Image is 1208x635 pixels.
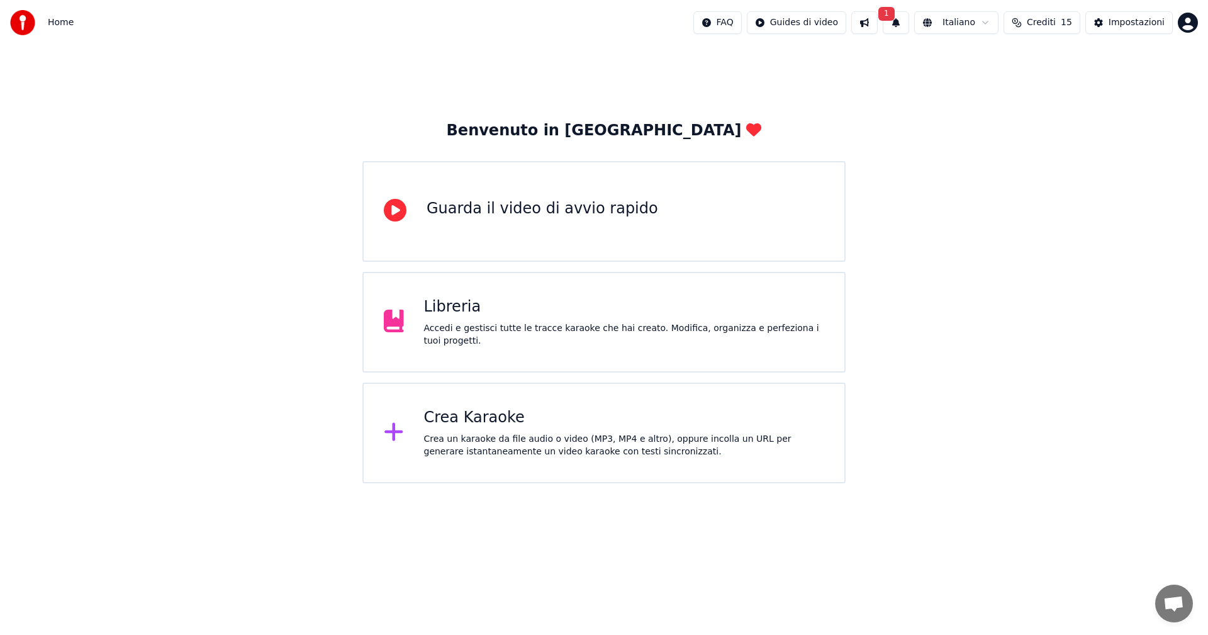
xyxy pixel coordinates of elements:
[447,121,762,141] div: Benvenuto in [GEOGRAPHIC_DATA]
[424,433,825,458] div: Crea un karaoke da file audio o video (MP3, MP4 e altro), oppure incolla un URL per generare ista...
[1027,16,1056,29] span: Crediti
[693,11,742,34] button: FAQ
[48,16,74,29] nav: breadcrumb
[1085,11,1173,34] button: Impostazioni
[10,10,35,35] img: youka
[424,322,825,347] div: Accedi e gestisci tutte le tracce karaoke che hai creato. Modifica, organizza e perfeziona i tuoi...
[747,11,846,34] button: Guides di video
[1061,16,1072,29] span: 15
[48,16,74,29] span: Home
[1004,11,1080,34] button: Crediti15
[424,408,825,428] div: Crea Karaoke
[424,297,825,317] div: Libreria
[878,7,895,21] span: 1
[1109,16,1165,29] div: Impostazioni
[1155,585,1193,622] a: Aprire la chat
[883,11,909,34] button: 1
[427,199,658,219] div: Guarda il video di avvio rapido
